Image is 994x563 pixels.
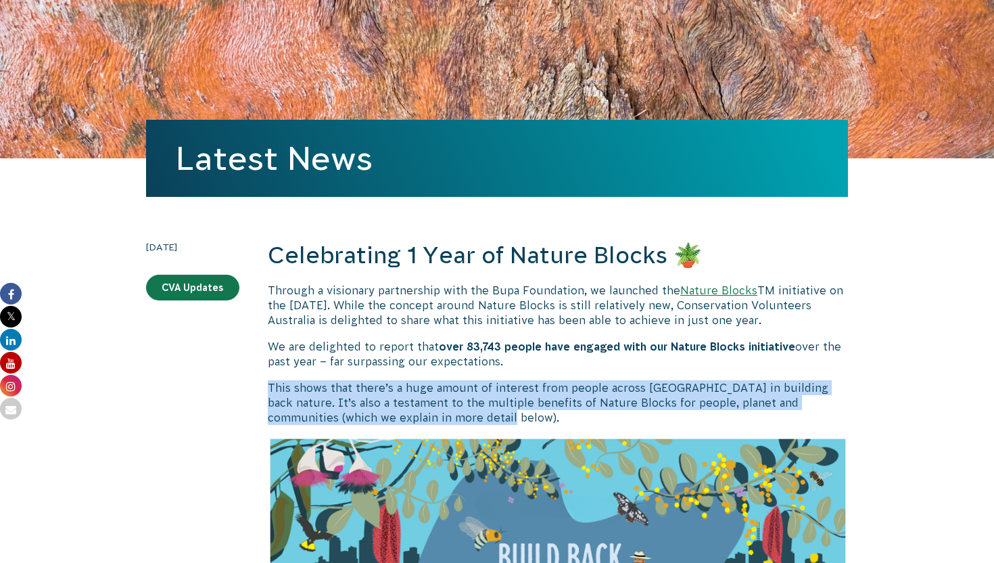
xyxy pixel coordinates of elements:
p: We are delighted to report that over the past year – far surpassing our expectations. [268,339,848,369]
p: This shows that there’s a huge amount of interest from people across [GEOGRAPHIC_DATA] in buildin... [268,380,848,426]
a: Nature Blocks [680,284,757,296]
h2: Celebrating 1 Year of Nature Blocks 🪴 [268,240,848,272]
a: Latest News [176,140,373,177]
a: CVA Updates [146,275,239,300]
time: [DATE] [146,240,239,254]
b: over 83,743 people have engaged with our Nature Blocks initiative [439,340,795,353]
p: Through a visionary partnership with the Bupa Foundation, we launched the TM initiative on the [D... [268,283,848,328]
